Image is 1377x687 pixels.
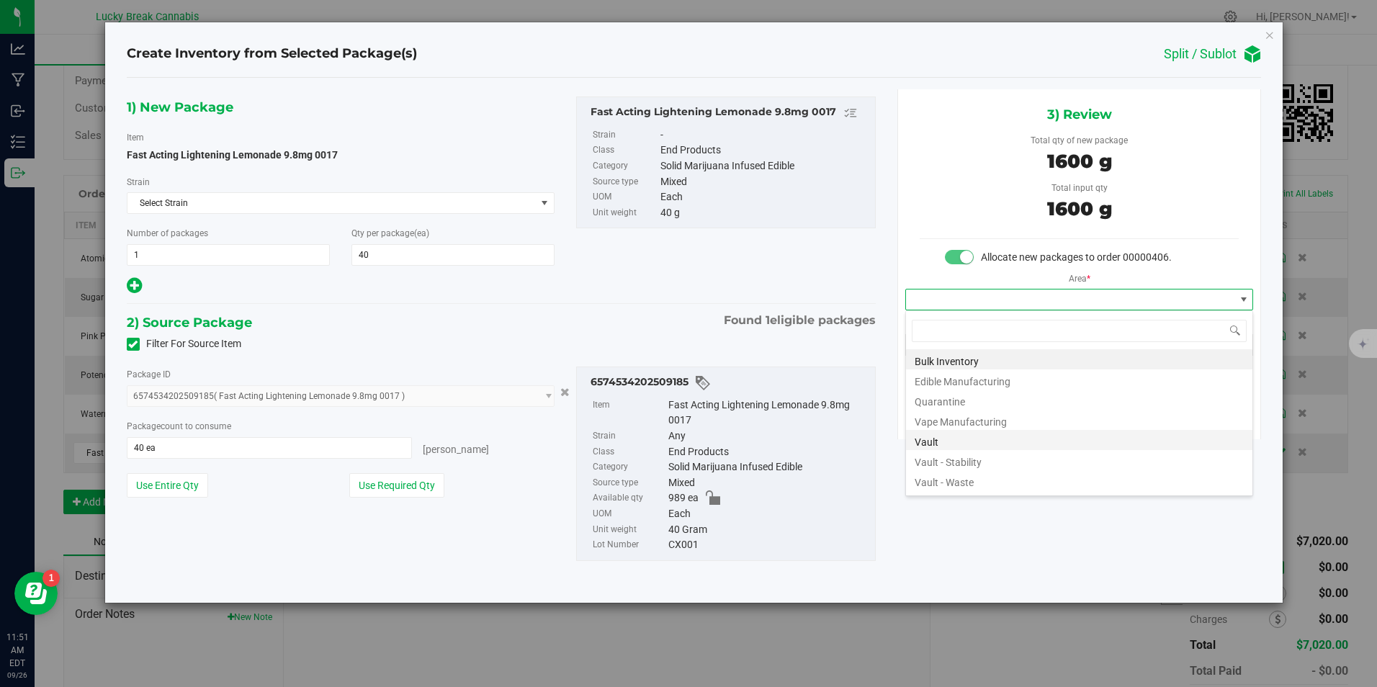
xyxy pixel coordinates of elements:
label: Item [127,131,144,144]
label: Strain [127,176,150,189]
label: Unit weight [593,205,658,221]
h4: Create Inventory from Selected Package(s) [127,45,417,63]
label: Strain [593,428,665,444]
div: Each [660,189,868,205]
span: Total input qty [1051,183,1108,193]
span: Allocate new packages to order 00000406. [981,251,1172,263]
input: 40 [352,245,554,265]
span: Number of packages [127,228,208,238]
div: 40 Gram [668,522,868,538]
label: Area [1069,265,1090,285]
h4: Split / Sublot [1164,47,1237,61]
div: 40 g [660,205,868,221]
div: End Products [668,444,868,460]
iframe: Resource center unread badge [42,570,60,587]
label: Source type [593,475,665,491]
span: Select Strain [127,193,537,213]
span: 989 ea [668,490,699,506]
label: Available qty [593,490,665,506]
div: Mixed [660,174,868,190]
span: Total qty of new package [1031,135,1128,145]
label: Class [593,444,665,460]
label: Filter For Source Item [127,336,241,351]
label: Category [593,459,665,475]
span: (ea) [414,228,429,238]
div: Fast Acting Lightening Lemonade 9.8mg 0017 [591,104,868,122]
div: End Products [660,143,868,158]
div: CX001 [668,537,868,553]
span: Fast Acting Lightening Lemonade 9.8mg 0017 [127,149,338,161]
div: - [660,127,868,143]
span: 1 [766,313,770,327]
div: Solid Marijuana Infused Edible [668,459,868,475]
label: Lot Number [593,537,665,553]
span: Package ID [127,369,171,380]
span: Package to consume [127,421,231,431]
button: Use Required Qty [349,473,444,498]
div: 6574534202509185 [591,374,868,392]
span: 2) Source Package [127,312,252,333]
span: select [536,193,554,213]
span: 1600 g [1047,197,1112,220]
label: Category [593,158,658,174]
input: 1 [127,245,329,265]
input: 40 ea [127,438,411,458]
span: Qty per package [351,228,429,238]
span: 3) Review [1047,104,1112,125]
div: Fast Acting Lightening Lemonade 9.8mg 0017 [668,398,868,428]
div: Mixed [668,475,868,491]
div: Any [668,428,868,444]
span: Found eligible packages [724,312,876,329]
span: count [161,421,183,431]
span: 1600 g [1047,150,1112,173]
span: Add new output [127,282,142,294]
iframe: Resource center [14,572,58,615]
button: Cancel button [556,382,574,403]
label: UOM [593,506,665,522]
span: [PERSON_NAME] [423,444,489,455]
div: Solid Marijuana Infused Edible [660,158,868,174]
div: Each [668,506,868,522]
label: Unit weight [593,522,665,538]
label: Source type [593,174,658,190]
label: UOM [593,189,658,205]
label: Item [593,398,665,428]
button: Use Entire Qty [127,473,208,498]
label: Strain [593,127,658,143]
span: 1) New Package [127,96,233,118]
label: Class [593,143,658,158]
